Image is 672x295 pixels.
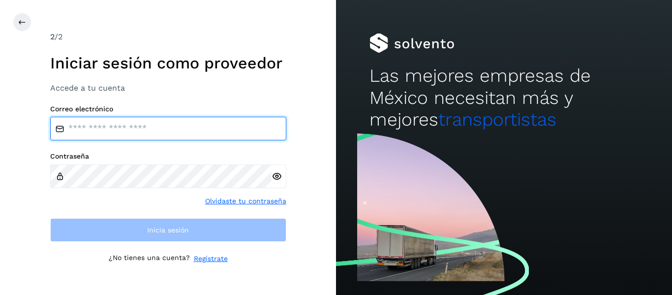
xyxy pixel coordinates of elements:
[205,196,286,206] a: Olvidaste tu contraseña
[109,254,190,264] p: ¿No tienes una cuenta?
[438,109,556,130] span: transportistas
[147,227,189,233] span: Inicia sesión
[369,65,638,131] h2: Las mejores empresas de México necesitan más y mejores
[50,54,286,72] h1: Iniciar sesión como proveedor
[50,152,286,161] label: Contraseña
[50,83,286,93] h3: Accede a tu cuenta
[194,254,228,264] a: Regístrate
[50,32,55,41] span: 2
[50,105,286,113] label: Correo electrónico
[50,31,286,43] div: /2
[50,218,286,242] button: Inicia sesión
